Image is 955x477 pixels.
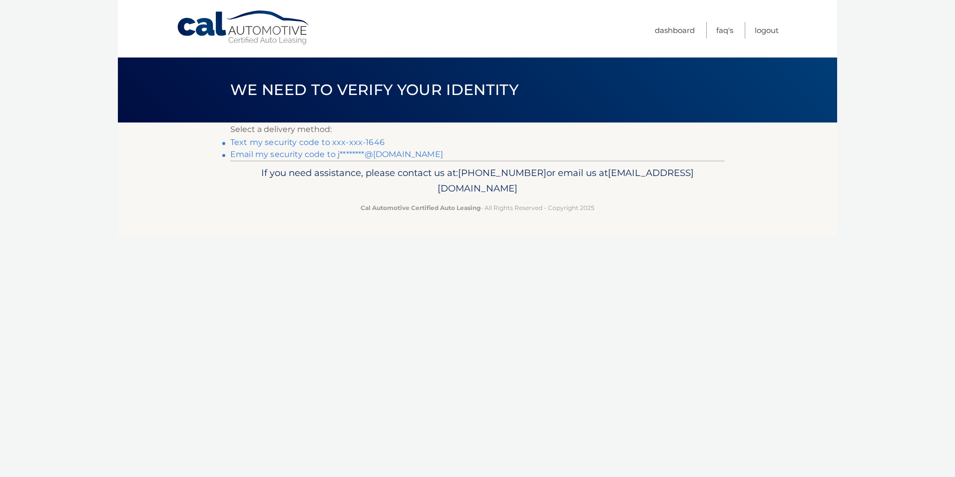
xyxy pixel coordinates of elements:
[458,167,546,178] span: [PHONE_NUMBER]
[230,80,518,99] span: We need to verify your identity
[237,165,718,197] p: If you need assistance, please contact us at: or email us at
[361,204,480,211] strong: Cal Automotive Certified Auto Leasing
[755,22,779,38] a: Logout
[716,22,733,38] a: FAQ's
[176,10,311,45] a: Cal Automotive
[230,122,725,136] p: Select a delivery method:
[230,149,443,159] a: Email my security code to j********@[DOMAIN_NAME]
[655,22,695,38] a: Dashboard
[237,202,718,213] p: - All Rights Reserved - Copyright 2025
[230,137,385,147] a: Text my security code to xxx-xxx-1646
